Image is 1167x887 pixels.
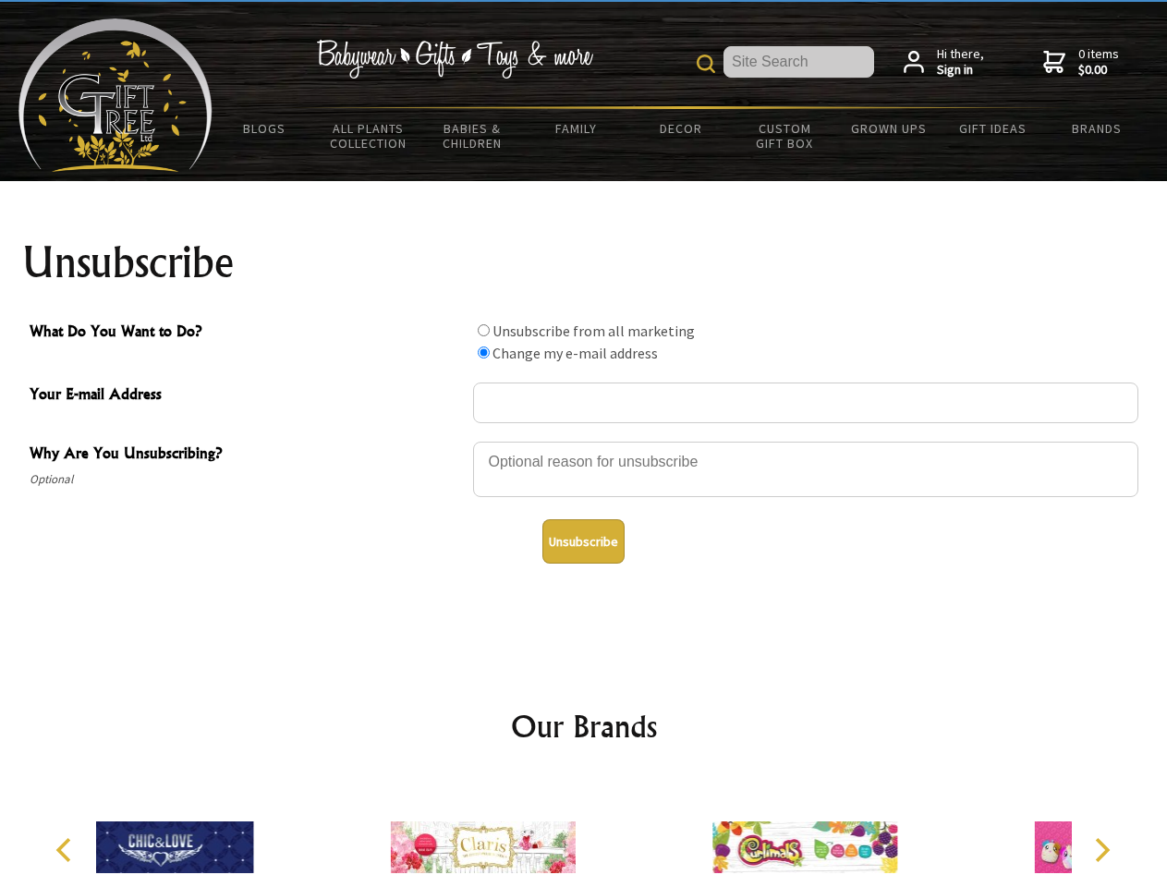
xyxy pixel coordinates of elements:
a: Brands [1045,109,1149,148]
a: Decor [628,109,733,148]
a: All Plants Collection [317,109,421,163]
a: Babies & Children [420,109,525,163]
label: Change my e-mail address [492,344,658,362]
a: Hi there,Sign in [904,46,984,79]
span: What Do You Want to Do? [30,320,464,346]
a: 0 items$0.00 [1043,46,1119,79]
span: Hi there, [937,46,984,79]
a: Grown Ups [836,109,941,148]
strong: $0.00 [1078,62,1119,79]
img: product search [697,55,715,73]
span: Optional [30,468,464,491]
input: What Do You Want to Do? [478,324,490,336]
button: Previous [46,830,87,870]
a: Gift Ideas [941,109,1045,148]
button: Unsubscribe [542,519,625,564]
img: Babyware - Gifts - Toys and more... [18,18,213,172]
a: Custom Gift Box [733,109,837,163]
h2: Our Brands [37,704,1131,748]
button: Next [1081,830,1122,870]
a: Family [525,109,629,148]
span: Why Are You Unsubscribing? [30,442,464,468]
h1: Unsubscribe [22,240,1146,285]
input: Site Search [723,46,874,78]
input: Your E-mail Address [473,383,1138,423]
input: What Do You Want to Do? [478,346,490,358]
span: Your E-mail Address [30,383,464,409]
a: BLOGS [213,109,317,148]
img: Babywear - Gifts - Toys & more [316,40,593,79]
label: Unsubscribe from all marketing [492,322,695,340]
textarea: Why Are You Unsubscribing? [473,442,1138,497]
span: 0 items [1078,45,1119,79]
strong: Sign in [937,62,984,79]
